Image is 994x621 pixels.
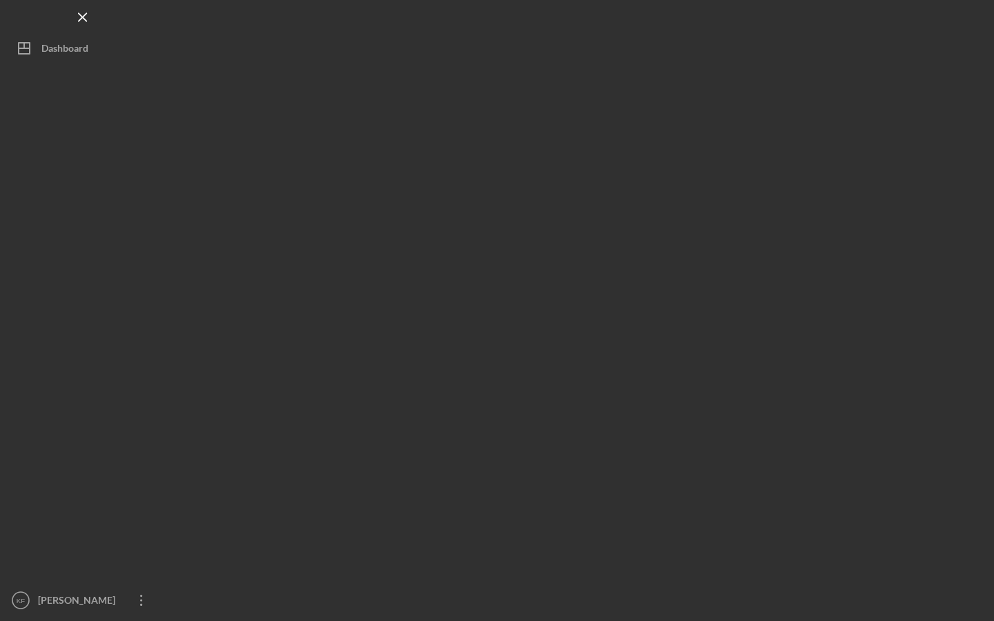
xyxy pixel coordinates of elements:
[41,34,88,66] div: Dashboard
[35,586,124,618] div: [PERSON_NAME]
[17,597,25,604] text: KF
[7,586,159,614] button: KF[PERSON_NAME]
[7,34,159,62] button: Dashboard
